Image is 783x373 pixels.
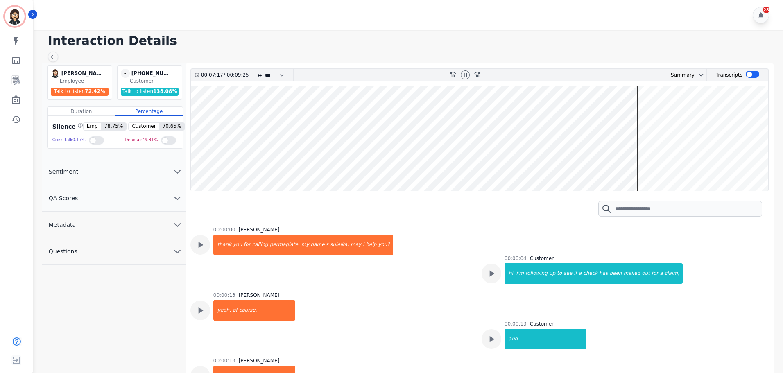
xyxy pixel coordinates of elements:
[238,300,295,321] div: course.
[556,263,563,284] div: to
[42,167,85,176] span: Sentiment
[172,246,182,256] svg: chevron down
[505,321,527,327] div: 00:00:13
[214,300,232,321] div: yeah,
[505,263,516,284] div: hi.
[548,263,556,284] div: up
[48,34,775,48] h1: Interaction Details
[115,107,183,116] div: Percentage
[365,235,377,255] div: help
[129,123,159,130] span: Customer
[516,263,525,284] div: i'm
[51,88,109,96] div: Talk to listen
[201,69,224,81] div: 00:07:17
[153,88,177,94] span: 138.08 %
[243,235,251,255] div: for
[716,69,742,81] div: Transcripts
[622,263,641,284] div: mailed
[598,263,609,284] div: has
[172,167,182,176] svg: chevron down
[51,122,83,131] div: Silence
[101,123,127,130] span: 78.75 %
[172,193,182,203] svg: chevron down
[695,72,704,78] button: chevron down
[350,235,362,255] div: may
[763,7,769,13] div: 28
[125,134,158,146] div: Dead air 49.31 %
[213,357,235,364] div: 00:00:13
[505,255,527,262] div: 00:00:04
[651,263,659,284] div: for
[42,221,82,229] span: Metadata
[42,185,186,212] button: QA Scores chevron down
[578,263,582,284] div: a
[641,263,651,284] div: out
[52,134,86,146] div: Cross talk 0.17 %
[84,123,101,130] span: Emp
[525,263,548,284] div: following
[609,263,622,284] div: been
[239,226,280,233] div: [PERSON_NAME]
[664,69,695,81] div: Summary
[269,235,301,255] div: permaplate.
[85,88,105,94] span: 72.42 %
[232,300,238,321] div: of
[239,357,280,364] div: [PERSON_NAME]
[42,194,85,202] span: QA Scores
[573,263,578,284] div: if
[310,235,330,255] div: name's
[377,235,393,255] div: you?
[362,235,365,255] div: i
[130,78,180,84] div: Customer
[530,255,554,262] div: Customer
[251,235,269,255] div: calling
[172,220,182,230] svg: chevron down
[239,292,280,298] div: [PERSON_NAME]
[563,263,573,284] div: see
[42,247,84,255] span: Questions
[48,107,115,116] div: Duration
[121,69,130,78] span: -
[159,123,185,130] span: 70.65 %
[131,69,172,78] div: [PHONE_NUMBER]
[121,88,179,96] div: Talk to listen
[225,69,248,81] div: 00:09:25
[60,78,110,84] div: Employee
[213,292,235,298] div: 00:00:13
[201,69,251,81] div: /
[664,263,683,284] div: claim,
[42,238,186,265] button: Questions chevron down
[530,321,554,327] div: Customer
[61,69,102,78] div: [PERSON_NAME]
[42,212,186,238] button: Metadata chevron down
[5,7,25,26] img: Bordered avatar
[659,263,663,284] div: a
[42,158,186,185] button: Sentiment chevron down
[698,72,704,78] svg: chevron down
[301,235,310,255] div: my
[213,226,235,233] div: 00:00:00
[582,263,598,284] div: check
[232,235,243,255] div: you
[214,235,232,255] div: thank
[329,235,350,255] div: suleika.
[505,329,586,349] div: and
